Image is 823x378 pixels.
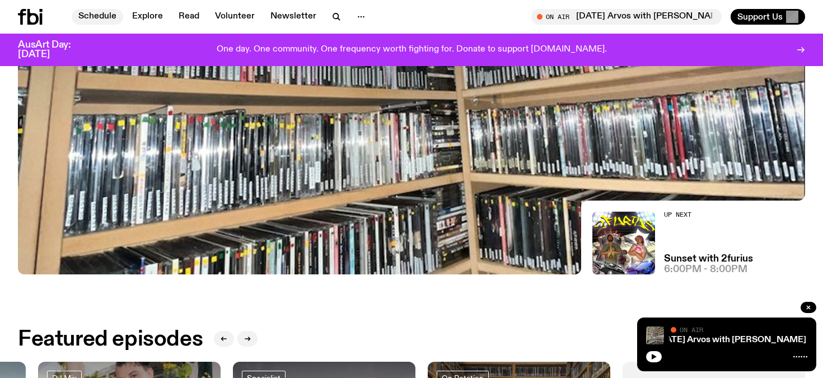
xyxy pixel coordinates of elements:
[664,254,753,264] a: Sunset with 2furius
[656,335,806,344] a: [DATE] Arvos with [PERSON_NAME]
[731,9,805,25] button: Support Us
[680,326,703,333] span: On Air
[18,40,90,59] h3: AusArt Day: [DATE]
[531,9,722,25] button: On Air[DATE] Arvos with [PERSON_NAME]
[264,9,323,25] a: Newsletter
[18,329,203,349] h2: Featured episodes
[217,45,607,55] p: One day. One community. One frequency worth fighting for. Donate to support [DOMAIN_NAME].
[664,212,753,218] h2: Up Next
[208,9,261,25] a: Volunteer
[592,212,655,274] img: In the style of cheesy 2000s hip hop mixtapes - Mateo on the left has his hands clapsed in prayer...
[646,326,664,344] img: A corner shot of the fbi music library
[737,12,783,22] span: Support Us
[125,9,170,25] a: Explore
[72,9,123,25] a: Schedule
[664,265,747,274] span: 6:00pm - 8:00pm
[172,9,206,25] a: Read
